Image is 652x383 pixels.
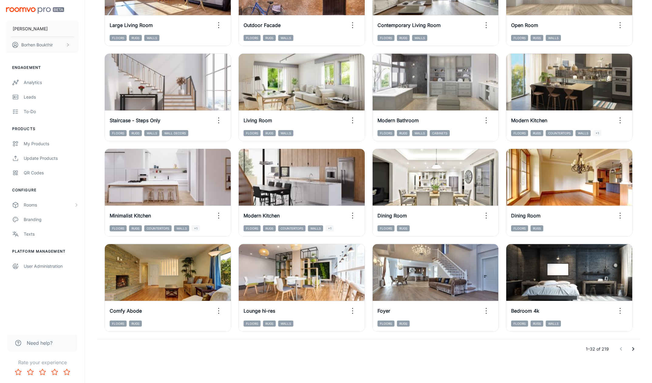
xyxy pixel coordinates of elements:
button: Borhen Boukthir [6,37,79,53]
div: Leads [24,94,79,100]
span: Rugs [397,321,410,327]
span: Rugs [531,225,543,231]
p: Rate your experience [5,359,80,366]
h6: Large Living Room [110,22,153,29]
span: Rugs [397,225,410,231]
span: Need help? [27,339,53,347]
span: Rugs [263,35,276,41]
button: Rate 2 star [24,366,36,378]
span: Wall Decors [162,130,188,136]
span: Floors [244,321,261,327]
span: Walls [546,35,561,41]
span: Rugs [263,130,276,136]
h6: Staircase - Steps Only [110,117,160,124]
span: Rugs [397,35,410,41]
span: Rugs [129,130,142,136]
span: Countertops [546,130,573,136]
span: Walls [144,35,159,41]
div: My Products [24,140,79,147]
span: Floors [244,35,261,41]
span: Countertops [278,225,306,231]
span: Rugs [129,35,142,41]
span: Floors [377,225,394,231]
span: Rugs [531,321,543,327]
span: Walls [546,321,561,327]
span: Floors [377,321,394,327]
button: Rate 5 star [61,366,73,378]
span: Rugs [397,130,410,136]
span: Floors [377,130,394,136]
span: Rugs [129,321,142,327]
p: Borhen Boukthir [21,42,53,48]
h6: Contemporary Living Room [377,22,441,29]
span: Walls [412,130,427,136]
div: To-do [24,108,79,115]
span: Rugs [531,130,543,136]
span: Floors [110,225,127,231]
span: Floors [110,321,127,327]
button: Rate 1 star [12,366,24,378]
span: +1 [326,225,334,231]
span: Walls [144,130,159,136]
button: Go to next page [627,343,639,355]
div: Analytics [24,79,79,86]
h6: Open Room [511,22,538,29]
span: Cabinets [430,130,450,136]
span: Floors [511,35,528,41]
button: Rate 3 star [36,366,49,378]
span: Floors [511,321,528,327]
h6: Dining Room [511,212,541,219]
button: Rate 4 star [49,366,61,378]
h6: Bedroom 4k [511,307,539,314]
h6: Living Room [244,117,272,124]
span: Walls [412,35,427,41]
h6: Comfy Abode [110,307,142,314]
h6: Foyer [377,307,390,314]
p: [PERSON_NAME] [13,25,48,32]
div: Branding [24,216,79,223]
span: Rugs [531,35,543,41]
h6: Outdoor Facade [244,22,281,29]
span: Floors [244,130,261,136]
span: Walls [308,225,323,231]
div: User Administration [24,263,79,270]
button: [PERSON_NAME] [6,21,79,37]
span: Floors [511,130,528,136]
h6: Modern Kitchen [244,212,280,219]
span: Floors [110,130,127,136]
h6: Modern Kitchen [511,117,547,124]
img: Roomvo PRO Beta [6,7,64,14]
span: Walls [278,130,293,136]
h6: Dining Room [377,212,407,219]
span: Walls [575,130,591,136]
span: Rugs [129,225,142,231]
span: Countertops [144,225,172,231]
span: Floors [110,35,127,41]
h6: Modern Bathroom [377,117,419,124]
div: Rooms [24,202,74,208]
span: +1 [192,225,200,231]
span: Floors [511,225,528,231]
span: +1 [593,130,601,136]
span: Walls [278,35,293,41]
span: Walls [174,225,189,231]
span: Floors [377,35,394,41]
span: Rugs [263,225,276,231]
h6: Lounge hi-res [244,307,275,314]
div: QR Codes [24,170,79,176]
div: Texts [24,231,79,237]
div: Update Products [24,155,79,162]
span: Walls [278,321,293,327]
span: Floors [244,225,261,231]
h6: Minimalist Kitchen [110,212,151,219]
span: Rugs [263,321,276,327]
p: 1–32 of 219 [586,346,609,352]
